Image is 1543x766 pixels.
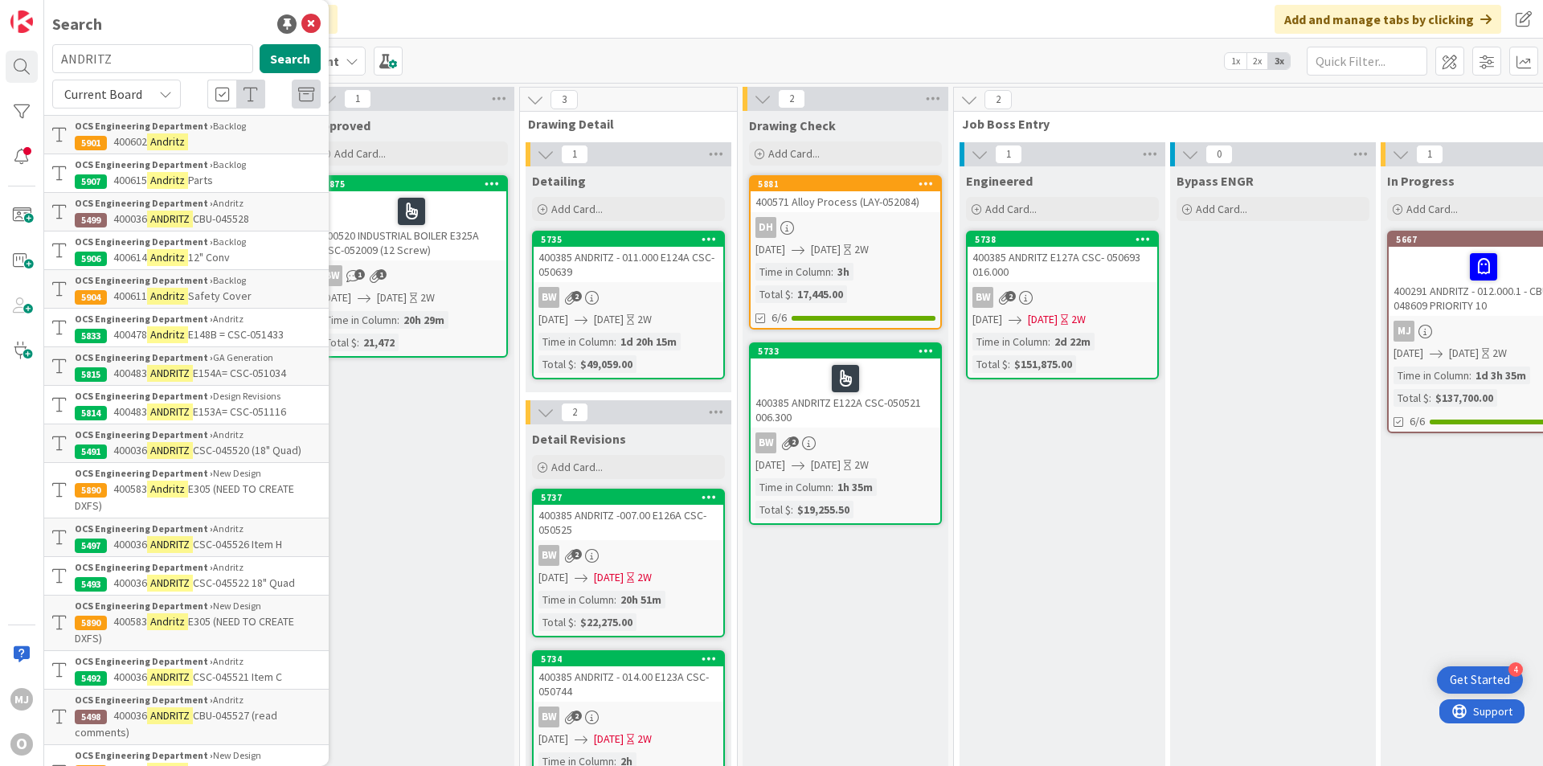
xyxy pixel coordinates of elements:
div: BW [538,707,559,727]
a: OCS Engineering Department ›Andritz5493400036ANDRITZCSC-045522 18" Quad [44,557,329,595]
span: 1 [561,145,588,164]
span: 400036 [113,708,147,723]
span: [DATE] [377,289,407,306]
div: GA Generation [75,350,321,365]
span: 400036 [113,211,147,226]
div: 5901 [75,136,107,150]
div: 400385 ANDRITZ - 011.000 E124A CSC- 050639 [534,247,723,282]
div: MJ [1394,321,1414,342]
b: OCS Engineering Department › [75,428,213,440]
div: O [10,733,33,756]
div: 5875400520 INDUSTRIAL BOILER E325A CSC-052009 (12 Screw) [317,177,506,260]
span: : [614,591,616,608]
mark: ANDRITZ [147,442,193,459]
div: 5814 [75,406,107,420]
div: Time in Column [538,591,614,608]
div: 5906 [75,252,107,266]
div: 5881400571 Alloy Process (LAY-052084) [751,177,940,212]
div: BW [534,707,723,727]
div: Backlog [75,119,321,133]
a: OCS Engineering Department ›Andritz5498400036ANDRITZCBU-045527 (read comments) [44,689,329,745]
div: $19,255.50 [793,501,853,518]
span: Drawing Check [749,117,836,133]
span: CBU-045528 [193,211,249,226]
div: Backlog [75,158,321,172]
mark: ANDRITZ [147,669,193,686]
div: 4 [1508,662,1523,677]
span: Add Card... [1196,202,1247,216]
button: Search [260,44,321,73]
span: 400611 [113,289,147,303]
div: Total $ [972,355,1008,373]
b: OCS Engineering Department › [75,655,213,667]
span: 1 [376,269,387,280]
div: 20h 51m [616,591,665,608]
span: Safety Cover [188,289,252,303]
span: 1 [1416,145,1443,164]
span: Add Card... [1406,202,1458,216]
span: CSC-045520 (18" Quad) [193,443,301,457]
mark: Andritz [147,481,188,498]
div: Backlog [75,235,321,249]
div: 5738 [968,232,1157,247]
div: Search [52,12,102,36]
div: 5833 [75,329,107,343]
a: OCS Engineering Department ›Backlog5906400614Andritz12" Conv [44,231,329,269]
div: 5734 [541,653,723,665]
span: 400583 [113,614,147,629]
span: Current Board [64,86,142,102]
span: : [1469,367,1471,384]
span: [DATE] [1449,345,1479,362]
a: OCS Engineering Department ›Andritz5499400036ANDRITZCBU-045528 [44,192,329,231]
mark: ANDRITZ [147,211,193,227]
span: 400036 [113,443,147,457]
div: Andritz [75,654,321,669]
span: : [791,501,793,518]
a: OCS Engineering Department ›New Design5890400583AndritzE305 (NEED TO CREATE DXFS) [44,595,329,651]
div: 400520 INDUSTRIAL BOILER E325A CSC-052009 (12 Screw) [317,191,506,260]
div: 5904 [75,290,107,305]
div: Time in Column [538,333,614,350]
div: 5875 [324,178,506,190]
div: 2W [637,731,652,748]
span: 400483 [113,366,147,380]
span: [DATE] [594,569,624,586]
div: Total $ [755,501,791,518]
div: 5734 [534,652,723,666]
b: OCS Engineering Department › [75,522,213,535]
span: Add Card... [334,146,386,161]
div: BW [538,545,559,566]
div: 5733 [758,346,940,357]
span: [DATE] [1394,345,1423,362]
div: 5491 [75,444,107,459]
div: 20h 29m [399,311,448,329]
span: [DATE] [594,731,624,748]
div: 5492 [75,671,107,686]
div: $151,875.00 [1010,355,1076,373]
b: OCS Engineering Department › [75,600,213,612]
div: BW [321,265,342,286]
div: Andritz [75,560,321,575]
div: 2W [637,569,652,586]
div: BW [317,265,506,286]
span: [DATE] [755,241,785,258]
div: 5733400385 ANDRITZ E122A CSC-050521 006.300 [751,344,940,428]
a: 5735400385 ANDRITZ - 011.000 E124A CSC- 050639BW[DATE][DATE]2WTime in Column:1d 20h 15mTotal $:$4... [532,231,725,379]
div: BW [534,287,723,308]
mark: Andritz [147,613,188,630]
span: [DATE] [321,289,351,306]
span: 2 [561,403,588,422]
div: 5733 [751,344,940,358]
img: Visit kanbanzone.com [10,10,33,33]
span: 2 [788,436,799,447]
div: 400571 Alloy Process (LAY-052084) [751,191,940,212]
span: 6/6 [1410,413,1425,430]
div: BW [751,432,940,453]
span: [DATE] [811,457,841,473]
div: 5737400385 ANDRITZ -007.00 E126A CSC-050525 [534,490,723,540]
a: OCS Engineering Department ›Andritz5497400036ANDRITZCSC-045526 Item H [44,518,329,557]
div: Andritz [75,196,321,211]
span: : [831,263,833,281]
span: 2x [1246,53,1268,69]
span: E154A= CSC-051034 [193,366,286,380]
